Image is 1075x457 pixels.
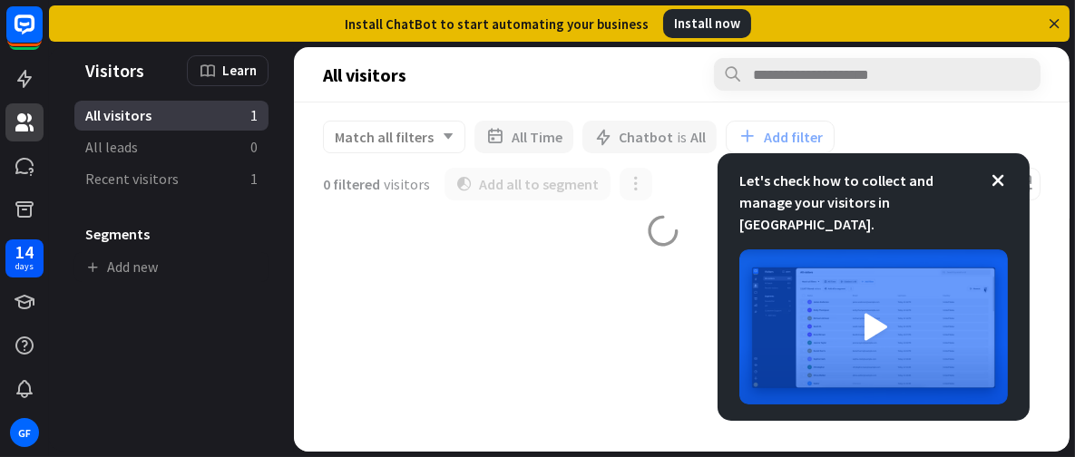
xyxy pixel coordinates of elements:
[250,138,258,157] aside: 0
[323,64,406,85] span: All visitors
[739,170,1008,235] div: Let's check how to collect and manage your visitors in [GEOGRAPHIC_DATA].
[15,260,34,273] div: days
[739,249,1008,404] img: image
[74,164,269,194] a: Recent visitors 1
[10,418,39,447] div: GF
[85,170,179,189] span: Recent visitors
[85,60,144,81] span: Visitors
[345,15,649,33] div: Install ChatBot to start automating your business
[74,132,269,162] a: All leads 0
[85,138,138,157] span: All leads
[85,106,151,125] span: All visitors
[5,239,44,277] a: 14 days
[250,170,258,189] aside: 1
[663,9,751,38] div: Install now
[250,106,258,125] aside: 1
[15,7,69,62] button: Open LiveChat chat widget
[74,225,269,243] h3: Segments
[222,62,257,79] span: Learn
[15,244,34,260] div: 14
[74,252,269,282] a: Add new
